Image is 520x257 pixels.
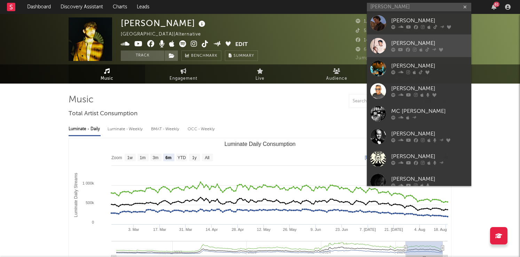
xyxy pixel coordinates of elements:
[206,227,218,232] text: 14. Apr
[192,155,197,160] text: 1y
[367,170,471,193] a: [PERSON_NAME]
[151,123,181,135] div: BMAT - Weekly
[235,40,248,49] button: Edit
[153,227,166,232] text: 17. Mar
[111,155,122,160] text: Zoom
[367,3,471,11] input: Search for artists
[360,227,376,232] text: 7. [DATE]
[391,17,468,25] div: [PERSON_NAME]
[349,99,423,104] input: Search by song name or URL
[367,34,471,57] a: [PERSON_NAME]
[356,38,383,42] span: 142,000
[367,148,471,170] a: [PERSON_NAME]
[231,227,244,232] text: 28. Apr
[225,50,258,61] button: Summary
[326,75,347,83] span: Audience
[224,141,296,147] text: Luminate Daily Consumption
[336,227,348,232] text: 23. Jun
[434,227,447,232] text: 18. Aug
[494,2,499,7] div: 61
[414,227,425,232] text: 4. Aug
[121,50,164,61] button: Track
[121,17,207,29] div: [PERSON_NAME]
[92,220,94,224] text: 0
[367,125,471,148] a: [PERSON_NAME]
[179,227,192,232] text: 31. Mar
[69,64,145,84] a: Music
[153,155,159,160] text: 3m
[356,47,429,52] span: 6,931,559 Monthly Listeners
[205,155,209,160] text: All
[69,110,137,118] span: Total Artist Consumption
[367,12,471,34] a: [PERSON_NAME]
[73,173,78,217] text: Luminate Daily Streams
[356,29,382,33] span: 512,300
[367,80,471,102] a: [PERSON_NAME]
[391,62,468,70] div: [PERSON_NAME]
[385,227,403,232] text: 21. [DATE]
[121,30,209,39] div: [GEOGRAPHIC_DATA] | Alternative
[283,227,297,232] text: 26. May
[356,19,387,24] span: 1,078,093
[391,130,468,138] div: [PERSON_NAME]
[82,181,94,185] text: 1 000k
[367,102,471,125] a: MC [PERSON_NAME]
[108,123,144,135] div: Luminate - Weekly
[365,155,378,160] text: [DATE]
[101,75,113,83] span: Music
[127,155,133,160] text: 1w
[234,54,254,58] span: Summary
[391,107,468,116] div: MC [PERSON_NAME]
[191,52,218,60] span: Benchmark
[391,153,468,161] div: [PERSON_NAME]
[178,155,186,160] text: YTD
[356,56,397,60] span: Jump Score: 34.9
[255,75,265,83] span: Live
[69,123,101,135] div: Luminate - Daily
[391,175,468,184] div: [PERSON_NAME]
[391,39,468,48] div: [PERSON_NAME]
[222,64,298,84] a: Live
[188,123,215,135] div: OCC - Weekly
[170,75,197,83] span: Engagement
[257,227,271,232] text: 12. May
[491,4,496,10] button: 61
[165,155,171,160] text: 6m
[298,64,375,84] a: Audience
[145,64,222,84] a: Engagement
[140,155,146,160] text: 1m
[86,201,94,205] text: 500k
[310,227,321,232] text: 9. Jun
[367,57,471,80] a: [PERSON_NAME]
[181,50,221,61] a: Benchmark
[128,227,139,232] text: 3. Mar
[391,85,468,93] div: [PERSON_NAME]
